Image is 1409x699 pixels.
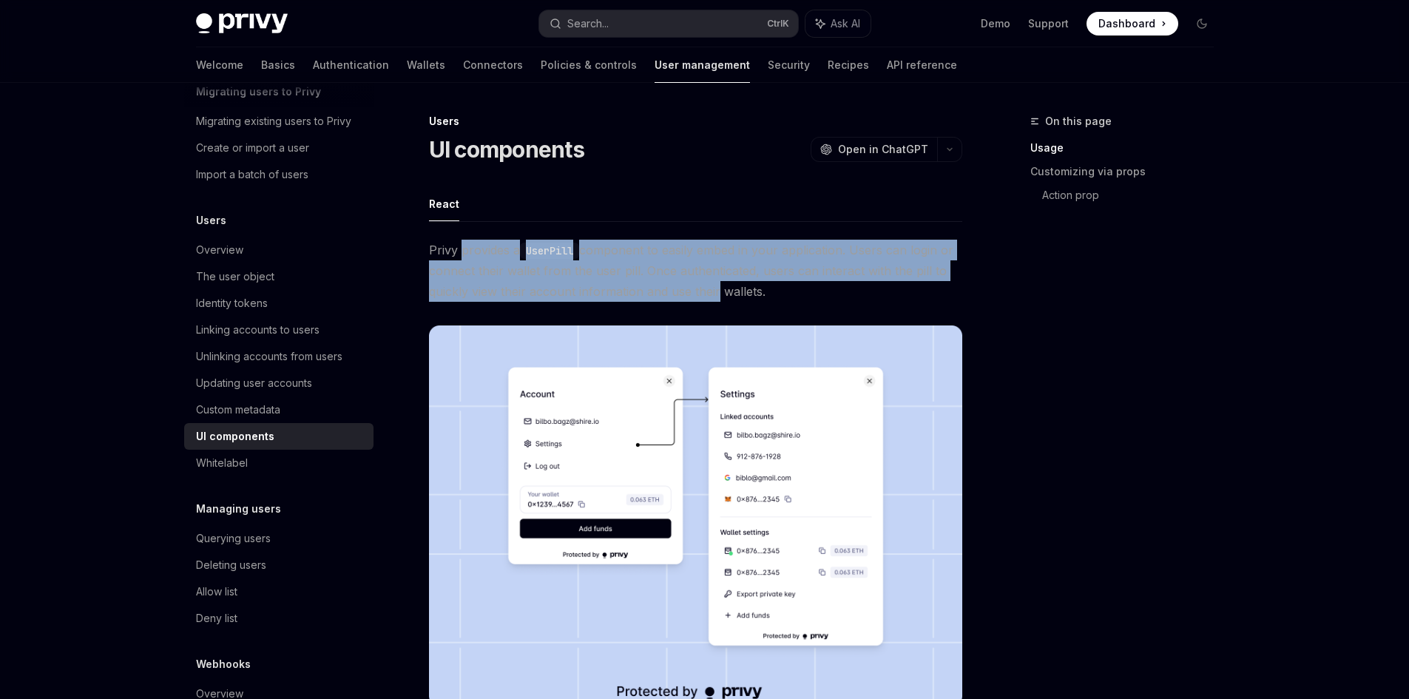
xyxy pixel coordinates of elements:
span: Open in ChatGPT [838,142,928,157]
a: Policies & controls [541,47,637,83]
button: React [429,186,459,221]
div: UI components [196,428,274,445]
button: Open in ChatGPT [811,137,937,162]
span: Privy provides a component to easily embed in your application. Users can login or connect their ... [429,240,962,302]
a: User management [655,47,750,83]
a: Overview [184,237,374,263]
div: Querying users [196,530,271,547]
a: UI components [184,423,374,450]
div: Create or import a user [196,139,309,157]
div: Deny list [196,609,237,627]
a: Usage [1030,136,1226,160]
button: Ask AI [805,10,871,37]
a: Import a batch of users [184,161,374,188]
a: Custom metadata [184,396,374,423]
a: API reference [887,47,957,83]
h1: UI components [429,136,584,163]
a: Migrating existing users to Privy [184,108,374,135]
div: The user object [196,268,274,286]
div: Unlinking accounts from users [196,348,342,365]
a: Deleting users [184,552,374,578]
a: Allow list [184,578,374,605]
span: Dashboard [1098,16,1155,31]
h5: Webhooks [196,655,251,673]
code: UserPill [520,243,579,259]
div: Search... [567,15,609,33]
a: Basics [261,47,295,83]
div: Deleting users [196,556,266,574]
a: Customizing via props [1030,160,1226,183]
div: Linking accounts to users [196,321,320,339]
span: Ask AI [831,16,860,31]
div: Allow list [196,583,237,601]
a: Demo [981,16,1010,31]
a: Deny list [184,605,374,632]
button: Search...CtrlK [539,10,798,37]
a: Action prop [1042,183,1226,207]
a: Identity tokens [184,290,374,317]
a: Linking accounts to users [184,317,374,343]
span: Ctrl K [767,18,789,30]
div: Whitelabel [196,454,248,472]
a: Recipes [828,47,869,83]
a: Querying users [184,525,374,552]
a: The user object [184,263,374,290]
div: Migrating existing users to Privy [196,112,351,130]
a: Create or import a user [184,135,374,161]
button: Toggle dark mode [1190,12,1214,36]
div: Overview [196,241,243,259]
div: Updating user accounts [196,374,312,392]
a: Welcome [196,47,243,83]
a: Whitelabel [184,450,374,476]
a: Updating user accounts [184,370,374,396]
a: Security [768,47,810,83]
div: Custom metadata [196,401,280,419]
a: Dashboard [1087,12,1178,36]
div: Import a batch of users [196,166,308,183]
span: On this page [1045,112,1112,130]
img: dark logo [196,13,288,34]
h5: Users [196,212,226,229]
a: Authentication [313,47,389,83]
a: Support [1028,16,1069,31]
a: Unlinking accounts from users [184,343,374,370]
a: Wallets [407,47,445,83]
div: Identity tokens [196,294,268,312]
h5: Managing users [196,500,281,518]
a: Connectors [463,47,523,83]
div: Users [429,114,962,129]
